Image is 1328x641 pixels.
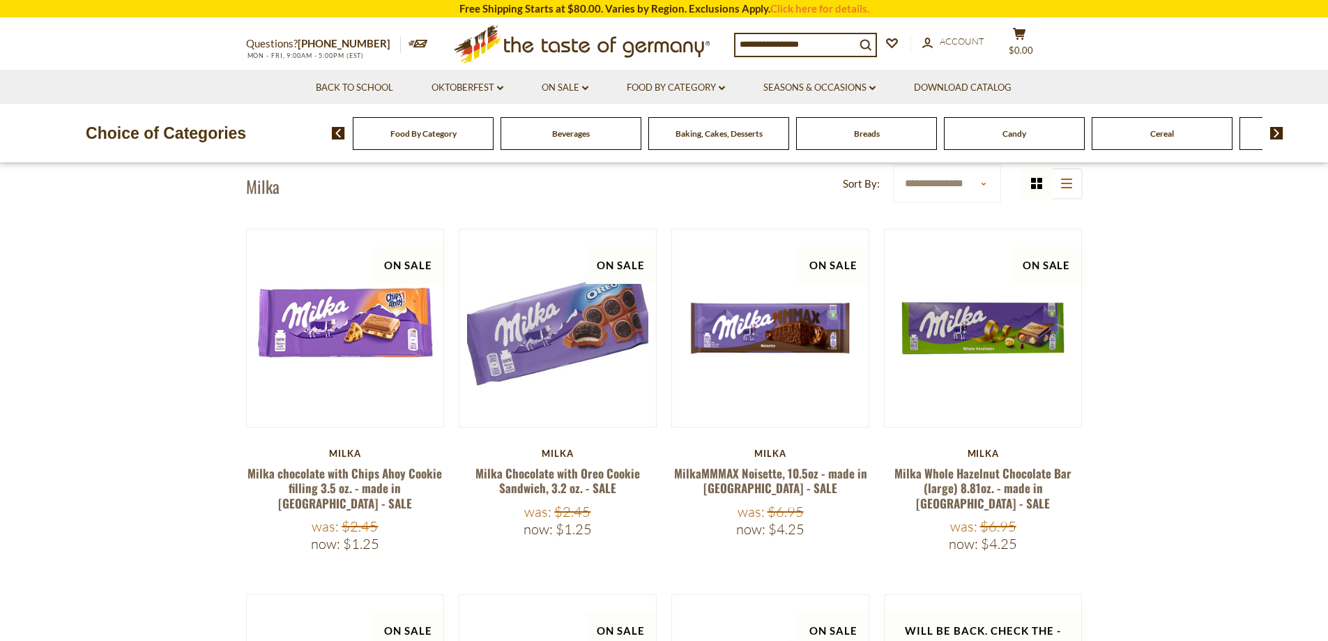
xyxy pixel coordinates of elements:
[246,52,365,59] span: MON - FRI, 9:00AM - 5:00PM (EST)
[885,229,1082,427] img: Milka Whole Hazelnut Chocolate Bar
[1002,128,1026,139] a: Candy
[246,448,445,459] div: Milka
[1009,45,1033,56] span: $0.00
[432,80,503,96] a: Oktoberfest
[459,448,657,459] div: Milka
[390,128,457,139] a: Food By Category
[674,465,867,497] a: MilkaMMMAX Noisette, 10.5oz - made in [GEOGRAPHIC_DATA] - SALE
[922,34,984,50] a: Account
[1270,127,1283,139] img: next arrow
[247,465,442,512] a: Milka chocolate with Chips Ahoy Cookie filling 3.5 oz. - made in [GEOGRAPHIC_DATA] - SALE
[311,535,340,552] label: Now:
[940,36,984,47] span: Account
[312,518,339,535] label: Was:
[981,535,1017,552] span: $4.25
[999,27,1041,62] button: $0.00
[524,503,551,520] label: Was:
[768,503,804,520] span: $6.95
[676,128,763,139] a: Baking, Cakes, Desserts
[459,229,657,427] img: Milka Chocolate with Oreo Cookie Sandwich, 3.2 oz. - SALE
[854,128,880,139] a: Breads
[949,535,978,552] label: Now:
[980,518,1016,535] span: $6.95
[542,80,588,96] a: On Sale
[552,128,590,139] a: Beverages
[672,229,869,427] img: Milka MMMAX Noisette
[554,503,590,520] span: $2.45
[475,465,640,497] a: Milka Chocolate with Oreo Cookie Sandwich, 3.2 oz. - SALE
[298,37,390,50] a: [PHONE_NUMBER]
[342,518,378,535] span: $2.45
[770,2,869,15] a: Click here for details.
[332,127,345,139] img: previous arrow
[884,448,1083,459] div: Milka
[950,518,977,535] label: Was:
[914,80,1012,96] a: Download Catalog
[343,535,379,552] span: $1.25
[524,520,553,538] label: Now:
[736,520,765,538] label: Now:
[316,80,393,96] a: Back to School
[768,520,804,538] span: $4.25
[627,80,725,96] a: Food By Category
[247,229,444,427] img: Milka chocolate with Chips Ahoy Cookie filling 3.5 oz. - made in Germany - SALE
[843,175,880,193] label: Sort By:
[246,176,280,197] h1: Milka
[763,80,876,96] a: Seasons & Occasions
[738,503,765,520] label: Was:
[556,520,592,538] span: $1.25
[246,35,401,53] p: Questions?
[894,465,1071,512] a: Milka Whole Hazelnut Chocolate Bar (large) 8.81oz. - made in [GEOGRAPHIC_DATA] - SALE
[1150,128,1174,139] a: Cereal
[671,448,870,459] div: Milka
